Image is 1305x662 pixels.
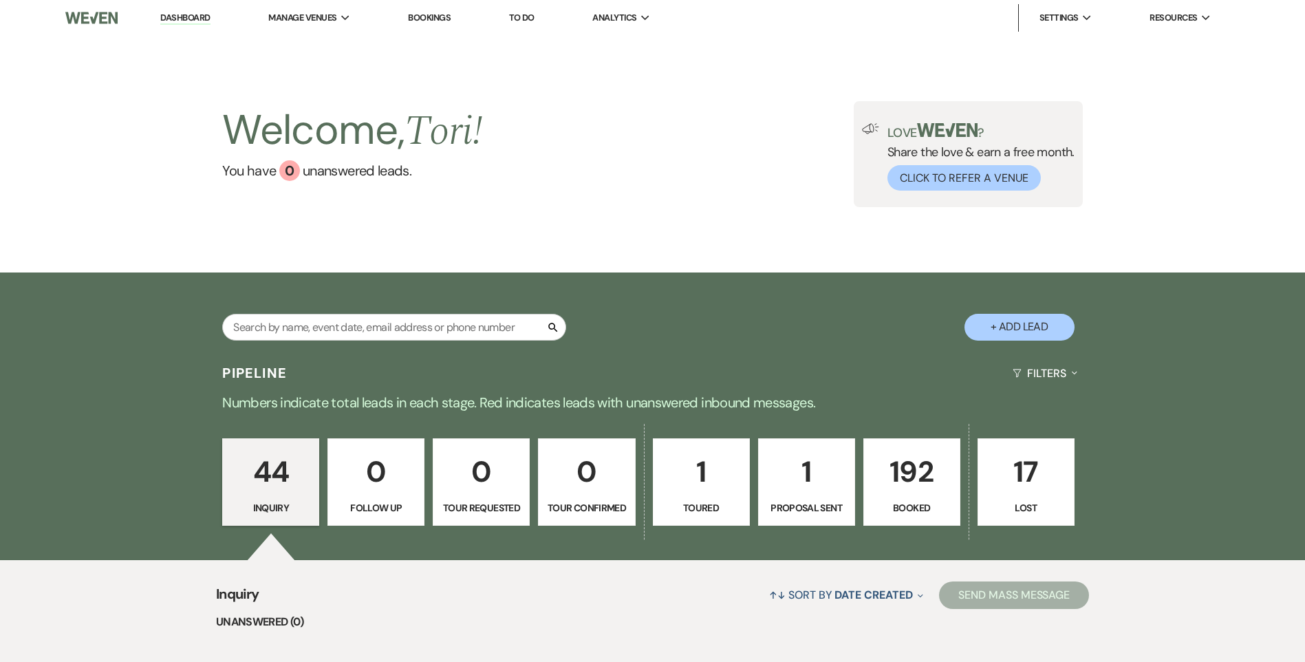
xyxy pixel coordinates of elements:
h2: Welcome, [222,101,482,160]
button: Filters [1007,355,1082,392]
p: Tour Confirmed [547,500,626,515]
p: Inquiry [231,500,310,515]
a: Bookings [408,12,451,23]
span: Analytics [592,11,636,25]
a: 17Lost [978,438,1075,526]
span: Resources [1150,11,1197,25]
p: 0 [547,449,626,495]
p: 1 [662,449,741,495]
li: Unanswered (0) [216,613,1089,631]
a: Dashboard [160,12,210,25]
p: 0 [336,449,416,495]
p: 17 [986,449,1066,495]
p: Tour Requested [442,500,521,515]
a: 0Tour Requested [433,438,530,526]
a: 1Toured [653,438,750,526]
span: Settings [1039,11,1079,25]
p: Numbers indicate total leads in each stage. Red indicates leads with unanswered inbound messages. [158,392,1148,414]
p: 0 [442,449,521,495]
button: + Add Lead [964,314,1075,341]
a: You have 0 unanswered leads. [222,160,482,181]
span: Manage Venues [268,11,336,25]
p: Toured [662,500,741,515]
span: ↑↓ [769,588,786,602]
p: Booked [872,500,951,515]
img: Weven Logo [65,3,118,32]
span: Inquiry [216,584,259,613]
button: Click to Refer a Venue [887,165,1041,191]
a: 1Proposal Sent [758,438,855,526]
p: Proposal Sent [767,500,846,515]
a: 192Booked [863,438,960,526]
div: Share the love & earn a free month. [879,123,1075,191]
p: 1 [767,449,846,495]
img: loud-speaker-illustration.svg [862,123,879,134]
p: 192 [872,449,951,495]
p: Love ? [887,123,1075,139]
a: 44Inquiry [222,438,319,526]
h3: Pipeline [222,363,287,383]
p: 44 [231,449,310,495]
button: Sort By Date Created [764,577,929,613]
a: 0Tour Confirmed [538,438,635,526]
p: Follow Up [336,500,416,515]
input: Search by name, event date, email address or phone number [222,314,566,341]
a: 0Follow Up [327,438,424,526]
button: Send Mass Message [939,581,1089,609]
div: 0 [279,160,300,181]
img: weven-logo-green.svg [917,123,978,137]
a: To Do [509,12,535,23]
span: Tori ! [405,100,482,163]
p: Lost [986,500,1066,515]
span: Date Created [834,588,912,602]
